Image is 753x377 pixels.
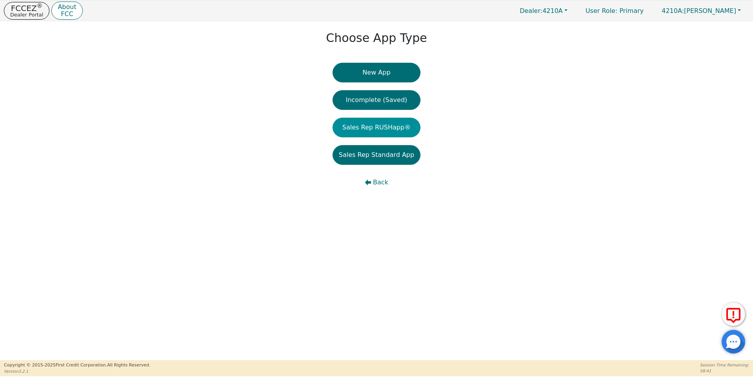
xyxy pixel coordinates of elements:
[333,63,420,82] button: New App
[520,7,542,15] span: Dealer:
[326,31,427,45] h1: Choose App Type
[662,7,736,15] span: [PERSON_NAME]
[586,7,617,15] span: User Role :
[4,2,49,20] button: FCCEZ®Dealer Portal
[700,368,749,374] p: 58:41
[520,7,563,15] span: 4210A
[511,5,576,17] button: Dealer:4210A
[51,2,82,20] button: AboutFCC
[653,5,749,17] button: 4210A:[PERSON_NAME]
[10,12,43,17] p: Dealer Portal
[333,145,420,165] button: Sales Rep Standard App
[333,173,420,192] button: Back
[4,362,150,369] p: Copyright © 2015- 2025 First Credit Corporation.
[662,7,684,15] span: 4210A:
[58,11,76,17] p: FCC
[10,4,43,12] p: FCCEZ
[700,362,749,368] p: Session Time Remaining:
[4,368,150,374] p: Version 3.2.1
[107,362,150,368] span: All Rights Reserved.
[58,4,76,10] p: About
[333,118,420,137] button: Sales Rep RUSHapp®
[333,90,420,110] button: Incomplete (Saved)
[578,3,651,18] p: Primary
[37,2,43,9] sup: ®
[578,3,651,18] a: User Role: Primary
[722,302,745,326] button: Report Error to FCC
[373,178,388,187] span: Back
